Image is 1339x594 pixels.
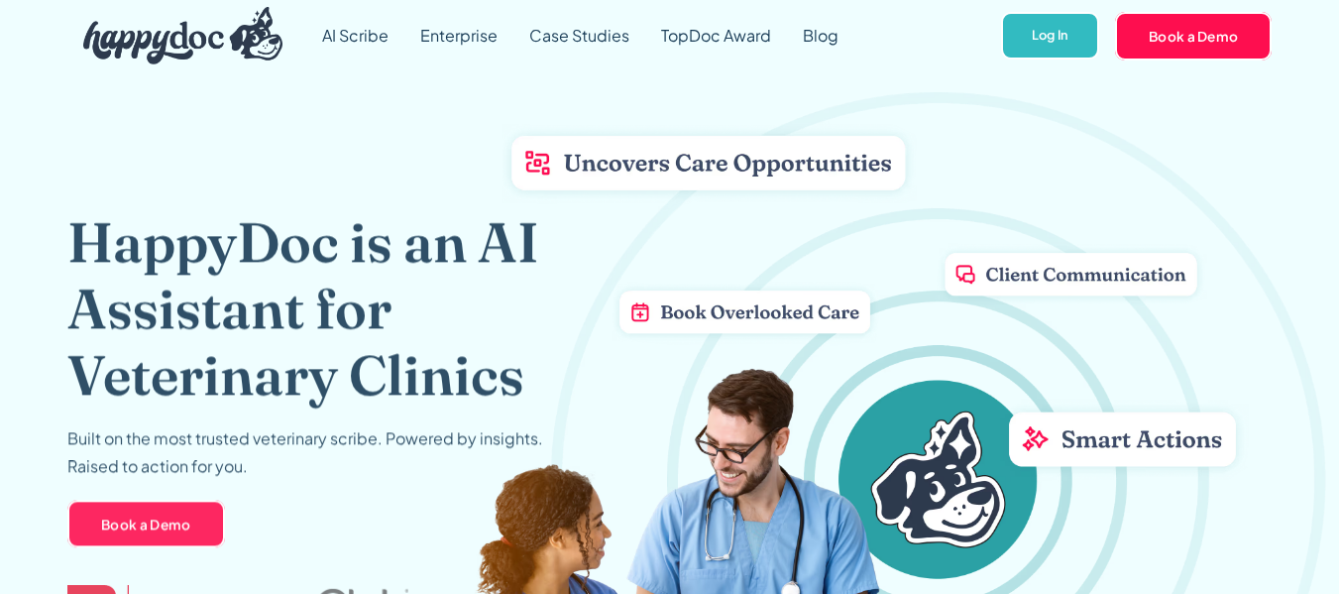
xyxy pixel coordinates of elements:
[83,7,283,64] img: HappyDoc Logo: A happy dog with his ear up, listening.
[1001,12,1099,60] a: Log In
[67,2,283,69] a: home
[67,208,610,409] h1: HappyDoc is an AI Assistant for Veterinary Clinics
[67,500,225,547] a: Book a Demo
[1115,12,1273,59] a: Book a Demo
[67,424,543,480] p: Built on the most trusted veterinary scribe. Powered by insights. Raised to action for you.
